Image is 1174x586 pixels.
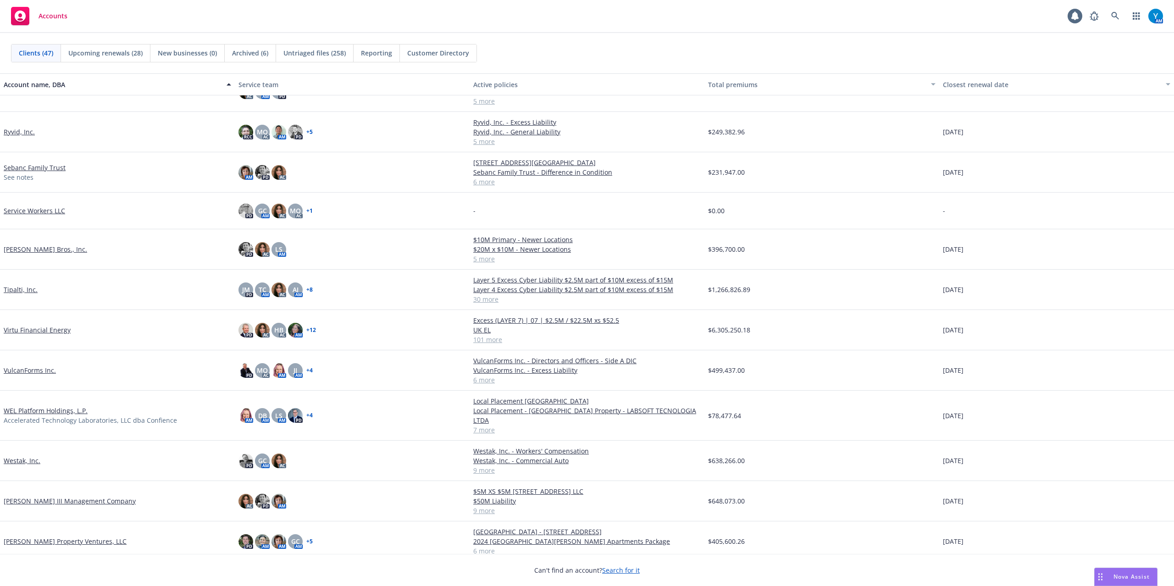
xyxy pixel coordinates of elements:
[943,127,964,137] span: [DATE]
[306,413,313,418] a: + 4
[943,285,964,294] span: [DATE]
[473,137,701,146] a: 5 more
[288,408,303,423] img: photo
[708,206,725,216] span: $0.00
[4,536,127,546] a: [PERSON_NAME] Property Ventures, LLC
[473,356,701,365] a: VulcanForms Inc. - Directors and Officers - Side A DIC
[708,80,925,89] div: Total premiums
[943,411,964,420] span: [DATE]
[473,117,701,127] a: Ryvid, Inc. - Excess Liability
[238,323,253,337] img: photo
[473,244,701,254] a: $20M x $10M - Newer Locations
[4,80,221,89] div: Account name, DBA
[473,446,701,456] a: Westak, Inc. - Workers' Compensation
[473,294,701,304] a: 30 more
[473,375,701,385] a: 6 more
[943,536,964,546] span: [DATE]
[306,327,316,333] a: + 12
[271,363,286,378] img: photo
[19,48,53,58] span: Clients (47)
[238,204,253,218] img: photo
[708,167,745,177] span: $231,947.00
[306,368,313,373] a: + 4
[274,325,283,335] span: HB
[238,242,253,257] img: photo
[473,285,701,294] a: Layer 4 Excess Cyber Liability $2.5M part of $10M excess of $15M
[943,325,964,335] span: [DATE]
[1127,7,1146,25] a: Switch app
[271,125,286,139] img: photo
[258,206,267,216] span: GC
[473,275,701,285] a: Layer 5 Excess Cyber Liability $2.5M part of $10M excess of $15M
[473,456,701,465] a: Westak, Inc. - Commercial Auto
[708,365,745,375] span: $499,437.00
[288,323,303,337] img: photo
[943,80,1160,89] div: Closest renewal date
[473,536,701,546] a: 2024 [GEOGRAPHIC_DATA][PERSON_NAME] Apartments Package
[290,206,301,216] span: MQ
[473,167,701,177] a: Sebanc Family Trust - Difference in Condition
[473,506,701,515] a: 9 more
[943,206,945,216] span: -
[306,208,313,214] a: + 1
[473,546,701,556] a: 6 more
[4,172,33,182] span: See notes
[708,411,741,420] span: $78,477.64
[708,325,750,335] span: $6,305,250.18
[708,536,745,546] span: $405,600.26
[943,365,964,375] span: [DATE]
[473,527,701,536] a: [GEOGRAPHIC_DATA] - [STREET_ADDRESS]
[708,496,745,506] span: $648,073.00
[257,127,268,137] span: MQ
[293,285,299,294] span: AJ
[158,48,217,58] span: New businesses (0)
[4,415,177,425] span: Accelerated Technology Laboratories, LLC dba Confience
[1148,9,1163,23] img: photo
[255,323,270,337] img: photo
[473,325,701,335] a: UK EL
[257,365,268,375] span: MQ
[1106,7,1124,25] a: Search
[275,411,282,420] span: LS
[271,165,286,180] img: photo
[943,244,964,254] span: [DATE]
[473,365,701,375] a: VulcanForms Inc. - Excess Liability
[306,287,313,293] a: + 8
[704,73,939,95] button: Total premiums
[238,453,253,468] img: photo
[271,204,286,218] img: photo
[534,565,640,575] span: Can't find an account?
[4,365,56,375] a: VulcanForms Inc.
[473,177,701,187] a: 6 more
[232,48,268,58] span: Archived (6)
[259,285,266,294] span: TC
[271,494,286,509] img: photo
[1094,568,1157,586] button: Nova Assist
[473,96,701,106] a: 5 more
[708,456,745,465] span: $638,266.00
[407,48,469,58] span: Customer Directory
[602,566,640,575] a: Search for it
[473,254,701,264] a: 5 more
[271,453,286,468] img: photo
[235,73,470,95] button: Service team
[473,486,701,496] a: $5M XS $5M [STREET_ADDRESS] LLC
[4,244,87,254] a: [PERSON_NAME] Bros., Inc.
[238,494,253,509] img: photo
[4,456,40,465] a: Westak, Inc.
[4,206,65,216] a: Service Workers LLC
[943,496,964,506] span: [DATE]
[271,282,286,297] img: photo
[4,496,136,506] a: [PERSON_NAME] III Management Company
[473,315,701,325] a: Excess (LAYER 7) | 07 | $2.5M / $22.5M xs $52.5
[4,163,66,172] a: Sebanc Family Trust
[1113,573,1150,580] span: Nova Assist
[473,396,701,406] a: Local Placement [GEOGRAPHIC_DATA]
[943,456,964,465] span: [DATE]
[473,158,701,167] a: [STREET_ADDRESS][GEOGRAPHIC_DATA]
[473,127,701,137] a: Ryvid, Inc. - General Liability
[1095,568,1106,586] div: Drag to move
[473,406,701,425] a: Local Placement - [GEOGRAPHIC_DATA] Property - LABSOFT TECNOLOGIA LTDA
